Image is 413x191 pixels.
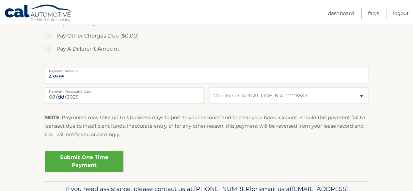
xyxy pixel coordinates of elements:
input: Payment Date [45,88,203,104]
label: Pay A Different Amount [45,42,368,56]
a: Dashboard [328,8,354,19]
p: : Payments may take up to 3 business days to post to your account and to clear your bank account.... [45,113,368,139]
strong: NOTE [45,114,59,120]
label: Payment Processing Date [45,88,203,93]
label: Payment Amount [45,67,368,72]
a: Submit One Time Payment [45,151,123,172]
a: Logout [393,8,409,19]
a: Cal Automotive [4,4,73,23]
a: FAQ's [368,8,379,19]
label: Pay Other Charges Due ($0.00) [45,29,368,42]
input: Payment Amount [45,67,368,83]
